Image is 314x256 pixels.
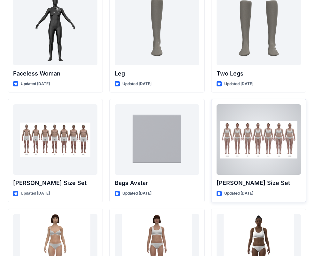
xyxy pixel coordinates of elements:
[217,179,301,188] p: [PERSON_NAME] Size Set
[224,81,253,87] p: Updated [DATE]
[122,190,151,197] p: Updated [DATE]
[217,69,301,78] p: Two Legs
[13,179,97,188] p: [PERSON_NAME] Size Set
[13,69,97,78] p: Faceless Woman
[115,179,199,188] p: Bags Avatar
[122,81,151,87] p: Updated [DATE]
[115,104,199,175] a: Bags Avatar
[115,69,199,78] p: Leg
[224,190,253,197] p: Updated [DATE]
[217,104,301,175] a: Olivia Size Set
[21,190,50,197] p: Updated [DATE]
[13,104,97,175] a: Oliver Size Set
[21,81,50,87] p: Updated [DATE]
